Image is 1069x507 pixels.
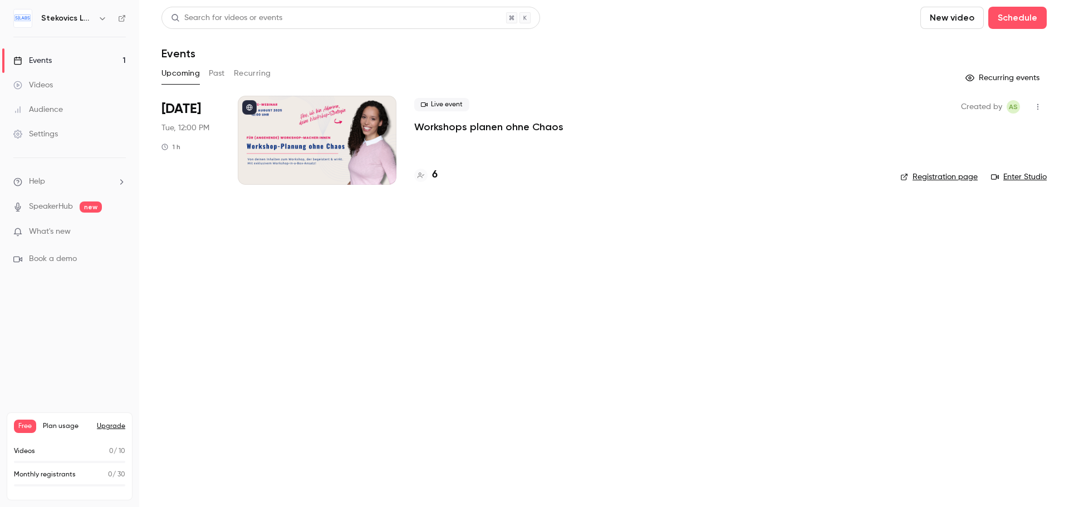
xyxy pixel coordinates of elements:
span: Book a demo [29,253,77,265]
div: Audience [13,104,63,115]
a: Enter Studio [991,171,1047,183]
iframe: Noticeable Trigger [112,227,126,237]
span: 0 [108,471,112,478]
a: Workshops planen ohne Chaos [414,120,563,134]
img: Stekovics LABS [14,9,32,27]
a: SpeakerHub [29,201,73,213]
p: / 30 [108,470,125,480]
span: AS [1009,100,1018,114]
li: help-dropdown-opener [13,176,126,188]
div: 1 h [161,142,180,151]
span: Plan usage [43,422,90,431]
button: Upgrade [97,422,125,431]
span: new [80,201,102,213]
button: New video [920,7,984,29]
span: Live event [414,98,469,111]
h1: Events [161,47,195,60]
span: Adamma Stekovics [1007,100,1020,114]
div: Events [13,55,52,66]
button: Recurring [234,65,271,82]
a: Registration page [900,171,978,183]
button: Schedule [988,7,1047,29]
span: 0 [109,448,114,455]
span: Created by [961,100,1002,114]
span: Tue, 12:00 PM [161,122,209,134]
h4: 6 [432,168,438,183]
h6: Stekovics LABS [41,13,94,24]
button: Past [209,65,225,82]
button: Recurring events [960,69,1047,87]
div: Aug 26 Tue, 12:00 PM (Europe/Berlin) [161,96,220,185]
p: / 10 [109,446,125,456]
p: Monthly registrants [14,470,76,480]
div: Search for videos or events [171,12,282,24]
a: 6 [414,168,438,183]
p: Videos [14,446,35,456]
span: Help [29,176,45,188]
div: Videos [13,80,53,91]
span: [DATE] [161,100,201,118]
span: Free [14,420,36,433]
div: Settings [13,129,58,140]
span: What's new [29,226,71,238]
button: Upcoming [161,65,200,82]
